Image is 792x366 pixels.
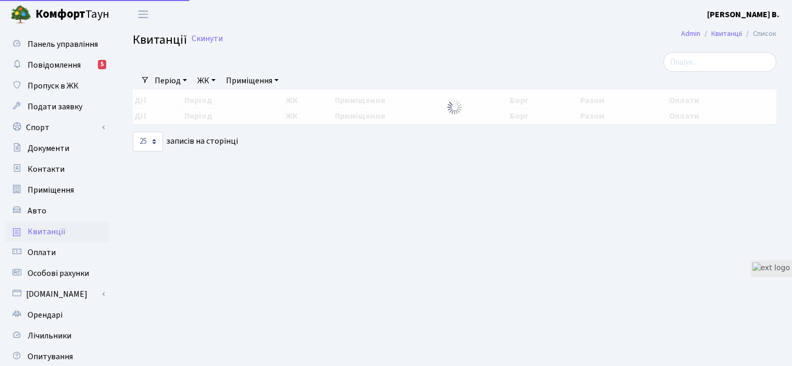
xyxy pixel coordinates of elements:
span: Пропуск в ЖК [28,80,79,92]
span: Документи [28,143,69,154]
a: Повідомлення5 [5,55,109,75]
select: записів на сторінці [133,132,163,152]
span: Таун [35,6,109,23]
a: Подати заявку [5,96,109,117]
a: Приміщення [5,180,109,200]
button: Переключити навігацію [130,6,156,23]
a: [DOMAIN_NAME] [5,284,109,305]
img: Обробка... [446,99,463,116]
span: Панель управління [28,39,98,50]
span: Особові рахунки [28,268,89,279]
span: Оплати [28,247,56,258]
li: Список [742,28,776,40]
a: Лічильники [5,325,109,346]
a: Особові рахунки [5,263,109,284]
span: Лічильники [28,330,71,342]
img: logo.png [10,4,31,25]
a: [PERSON_NAME] В. [707,8,780,21]
span: Квитанції [133,31,187,49]
span: Квитанції [28,226,66,237]
a: Спорт [5,117,109,138]
a: Орендарі [5,305,109,325]
a: Скинути [192,34,223,44]
span: Повідомлення [28,59,81,71]
span: Подати заявку [28,101,82,112]
nav: breadcrumb [665,23,792,45]
a: Панель управління [5,34,109,55]
b: Комфорт [35,6,85,22]
a: ЖК [193,72,220,90]
a: Документи [5,138,109,159]
a: Квитанції [711,28,742,39]
span: Приміщення [28,184,74,196]
a: Авто [5,200,109,221]
span: Опитування [28,351,73,362]
a: Період [150,72,191,90]
b: [PERSON_NAME] В. [707,9,780,20]
input: Пошук... [663,52,776,72]
a: Оплати [5,242,109,263]
a: Пропуск в ЖК [5,75,109,96]
a: Квитанції [5,221,109,242]
label: записів на сторінці [133,132,238,152]
a: Admin [681,28,700,39]
span: Контакти [28,163,65,175]
span: Авто [28,205,46,217]
div: 5 [98,60,106,69]
a: Контакти [5,159,109,180]
a: Приміщення [222,72,283,90]
span: Орендарі [28,309,62,321]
